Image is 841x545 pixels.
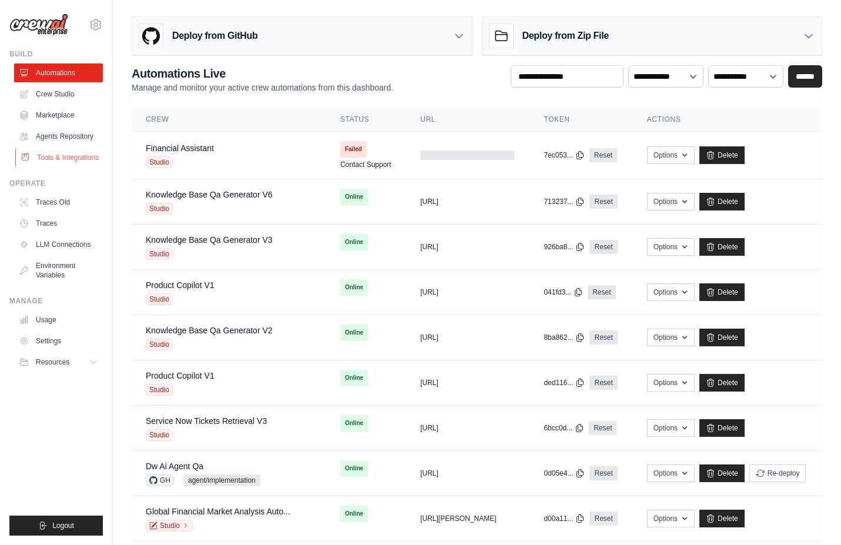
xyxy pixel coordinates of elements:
a: Delete [699,146,745,164]
th: Status [326,108,406,132]
a: Delete [699,329,745,346]
a: Automations [14,63,103,82]
th: Actions [633,108,822,132]
button: Resources [14,353,103,372]
span: Online [340,279,368,296]
button: 713237... [544,197,585,206]
a: Product Copilot V1 [146,371,215,380]
button: Options [647,419,695,437]
a: Traces [14,214,103,233]
a: LLM Connections [14,235,103,254]
img: GitHub Logo [139,24,163,48]
a: Agents Repository [14,127,103,146]
a: Delete [699,510,745,527]
a: Traces Old [14,193,103,212]
span: Online [340,325,368,341]
a: Service Now Tickets Retrieval V3 [146,416,267,426]
button: 7ec053... [544,151,584,160]
button: Options [647,146,695,164]
th: URL [406,108,530,132]
img: Logo [9,14,68,36]
span: Studio [146,429,173,441]
a: Knowledge Base Qa Generator V2 [146,326,273,335]
button: Logout [9,516,103,536]
a: Contact Support [340,160,391,169]
span: Logout [52,521,74,530]
button: Options [647,374,695,392]
a: Financial Assistant [146,143,214,153]
div: Manage [9,296,103,306]
a: Tools & Integrations [15,148,104,167]
a: Reset [589,421,616,435]
span: Online [340,189,368,205]
button: 041fd3... [544,287,583,297]
span: Online [340,415,368,432]
button: Options [647,283,695,301]
span: Online [340,234,368,250]
a: Delete [699,464,745,482]
button: Options [647,464,695,482]
a: Reset [588,285,615,299]
span: Studio [146,339,173,350]
span: Online [340,370,368,386]
span: Studio [146,384,173,396]
h2: Automations Live [132,65,393,82]
button: Re-deploy [749,464,806,482]
button: Options [647,329,695,346]
a: Reset [589,376,617,390]
h3: Deploy from Zip File [522,29,609,43]
span: Failed [340,141,367,158]
a: Reset [589,466,617,480]
a: Reset [589,240,617,254]
a: Dw Ai Agent Qa [146,462,203,471]
button: 0d05e4... [544,469,585,478]
button: 926ba8... [544,242,585,252]
button: [URL][PERSON_NAME] [420,514,496,523]
a: Global Financial Market Analysis Auto... [146,507,290,516]
a: Reset [589,195,617,209]
p: Manage and monitor your active crew automations from this dashboard. [132,82,393,93]
th: Token [530,108,632,132]
span: Studio [146,293,173,305]
a: Delete [699,419,745,437]
a: Crew Studio [14,85,103,103]
a: Delete [699,374,745,392]
span: Online [340,506,368,522]
a: Product Copilot V1 [146,280,215,290]
h3: Deploy from GitHub [172,29,257,43]
iframe: Chat Widget [782,489,841,545]
a: Usage [14,310,103,329]
button: d00a11... [544,514,585,523]
span: Studio [146,156,173,168]
a: Marketplace [14,106,103,125]
a: Delete [699,193,745,210]
span: agent/implementation [183,474,260,486]
span: Online [340,460,368,477]
span: Studio [146,248,173,260]
button: 6bcc0d... [544,423,584,433]
a: Reset [589,511,617,526]
a: Knowledge Base Qa Generator V3 [146,235,273,245]
button: Options [647,193,695,210]
button: Options [647,510,695,527]
a: Environment Variables [14,256,103,285]
a: Delete [699,283,745,301]
a: Studio [146,520,193,531]
div: Operate [9,179,103,188]
span: Studio [146,203,173,215]
button: ded116... [544,378,585,387]
div: Build [9,49,103,59]
a: Delete [699,238,745,256]
span: Resources [36,357,69,367]
a: Reset [589,330,617,345]
button: Options [647,238,695,256]
a: Reset [589,148,617,162]
button: 8ba862... [544,333,585,342]
a: Knowledge Base Qa Generator V6 [146,190,273,199]
th: Crew [132,108,326,132]
a: Settings [14,332,103,350]
span: GH [146,474,174,486]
